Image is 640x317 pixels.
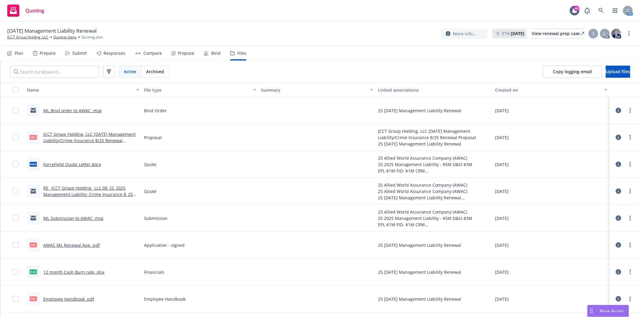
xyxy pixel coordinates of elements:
a: more [627,214,634,222]
button: Name [25,83,142,97]
span: Proposal [144,134,162,141]
button: More info... [441,29,487,39]
input: Toggle Row Selected [12,161,18,167]
div: 25 [DATE] Management Liability Renewal [378,141,490,147]
span: pdf [30,135,37,139]
div: 25 [DATE] Management Liability Renewal [378,107,461,114]
div: Drag to move [588,305,595,317]
div: 25 Allied World Assurance Company (AWAC) [378,188,490,194]
div: Summary [261,87,367,93]
span: Quote [144,161,156,168]
a: JCCT Group Holding, LLC [DATE] Management Liability/Crime Insurance 8/25 Renewal Proposal.pdf [43,131,136,150]
span: [DATE] Management Liability Renewal [7,27,97,34]
a: Search [595,5,607,17]
span: [DATE] [495,161,509,168]
span: Archived [146,68,164,75]
span: Quoting plan [81,34,103,40]
div: 25 [DATE] Management Liability Renewal [378,269,461,275]
span: pdf [30,296,37,301]
span: [DATE] [495,134,509,141]
div: Plan [15,51,23,56]
span: More info... [453,31,476,37]
div: 25 Allied World Assurance Company (AWAC) [378,209,490,215]
a: more [627,134,634,141]
span: Active [124,68,136,75]
div: Responses [103,51,125,56]
a: more [627,295,634,302]
button: Copy logging email [543,66,602,78]
div: Submit [72,51,87,56]
span: Quoting [25,8,44,13]
a: more [627,268,634,276]
span: Upload files [606,69,630,74]
div: Files [237,51,246,56]
input: Toggle Row Selected [12,296,18,302]
span: [DATE] [495,107,509,114]
div: 25 Allied World Assurance Company (AWAC) [378,155,490,161]
div: 40 [574,6,579,11]
a: Quoting [5,2,47,19]
div: File type [144,87,250,93]
div: 25 [DATE] Management Liability Renewal [378,194,490,201]
input: Toggle Row Selected [12,107,18,113]
a: more [625,30,633,37]
div: JCCT Group Holding, LLC [DATE] Management Liability/Crime Insurance 8/25 Renewal Proposal [378,128,490,141]
a: ML Submission to AWAC .msg [43,215,103,221]
input: Toggle Row Selected [12,188,18,194]
span: [DATE] [495,296,509,302]
a: View renewal prep case [532,29,584,38]
div: 25 2025 Management Liability - $5M D&O-$3M EPL-$1M FID- $1M CRM [378,161,490,174]
button: Created on [493,83,610,97]
span: [DATE] [495,188,509,194]
button: File type [142,83,259,97]
span: L [604,31,606,37]
input: Select all [12,87,18,93]
strong: [DATE] [511,31,524,36]
span: [DATE] [495,242,509,248]
button: Nova Assist [587,305,629,317]
span: Bind Order [144,107,167,114]
div: Linked associations [378,87,490,93]
span: pdf [30,243,37,247]
div: 25 [DATE] Management Liability Renewal [378,242,461,248]
span: ETA : [502,30,524,37]
div: 25 Allied World Assurance Company (AWAC) [378,182,490,188]
span: Application - signed [144,242,185,248]
img: photo [612,29,621,38]
a: more [627,188,634,195]
span: Employee Handbook [144,296,185,302]
a: Report a Bug [581,5,593,17]
div: Compare [143,51,162,56]
span: Nova Assist [600,308,624,313]
button: Linked associations [376,83,493,97]
a: AWAC ML Renewal App .pdf [43,242,100,248]
span: docx [30,162,37,166]
div: 25 [DATE] Management Liability Renewal [378,296,461,302]
button: Upload files [606,66,630,78]
span: [DATE] [495,215,509,221]
a: JCCT Group Holding, LLC [7,34,48,40]
a: more [627,241,634,249]
a: Switch app [609,5,621,17]
span: xlsx [30,270,37,274]
input: Search by keyword... [10,66,99,78]
div: Prepare [40,51,56,56]
a: more [627,161,634,168]
a: Employee Handbook .pdf [43,296,94,302]
a: Quoting plans [53,34,77,40]
a: ML Bind order to AWAC .msg [43,108,102,113]
div: Created on [495,87,601,93]
input: Toggle Row Selected [12,269,18,275]
button: Summary [259,83,376,97]
a: ForceField Quote Letter.docx [43,162,101,167]
input: Toggle Row Selected [12,242,18,248]
span: [DATE] [495,269,509,275]
span: Submission [144,215,168,221]
div: Propose [178,51,194,56]
a: 12 month Cash Burn rate .xlsx [43,269,104,275]
span: Copy logging email [553,69,592,74]
a: RE_ JCCT Group Holding_ LLC 08_25_2025 Management Liability_Crime Insurance 8_25 Renewal Submissi... [43,185,133,204]
div: Bind [211,51,221,56]
span: Quote [144,188,156,194]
